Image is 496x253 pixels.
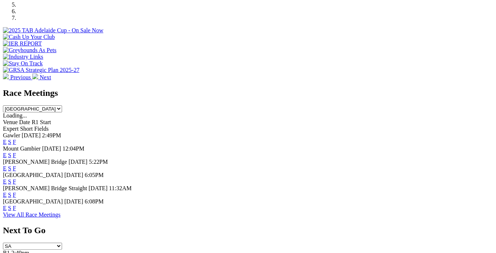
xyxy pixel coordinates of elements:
[13,165,16,171] a: F
[64,198,83,205] span: [DATE]
[8,178,11,185] a: S
[3,119,18,125] span: Venue
[3,178,7,185] a: E
[69,159,88,165] span: [DATE]
[20,126,33,132] span: Short
[3,88,493,98] h2: Race Meetings
[3,165,7,171] a: E
[22,132,41,138] span: [DATE]
[10,74,31,80] span: Previous
[3,126,19,132] span: Expert
[8,165,11,171] a: S
[34,126,48,132] span: Fields
[3,112,27,119] span: Loading...
[62,145,84,152] span: 12:04PM
[3,34,55,40] img: Cash Up Your Club
[3,27,104,34] img: 2025 TAB Adelaide Cup - On Sale Now
[3,40,42,47] img: IER REPORT
[3,73,9,79] img: chevron-left-pager-white.svg
[88,185,108,191] span: [DATE]
[3,54,43,60] img: Industry Links
[13,192,16,198] a: F
[8,139,11,145] a: S
[8,205,11,211] a: S
[85,198,104,205] span: 6:08PM
[3,159,67,165] span: [PERSON_NAME] Bridge
[3,185,87,191] span: [PERSON_NAME] Bridge Straight
[3,225,493,235] h2: Next To Go
[3,212,61,218] a: View All Race Meetings
[3,132,20,138] span: Gawler
[42,145,61,152] span: [DATE]
[32,74,51,80] a: Next
[109,185,132,191] span: 11:32AM
[89,159,108,165] span: 5:22PM
[85,172,104,178] span: 6:05PM
[42,132,61,138] span: 2:49PM
[13,152,16,158] a: F
[3,67,79,73] img: GRSA Strategic Plan 2025-27
[13,139,16,145] a: F
[3,172,63,178] span: [GEOGRAPHIC_DATA]
[3,47,57,54] img: Greyhounds As Pets
[13,178,16,185] a: F
[13,205,16,211] a: F
[64,172,83,178] span: [DATE]
[40,74,51,80] span: Next
[8,152,11,158] a: S
[3,205,7,211] a: E
[3,198,63,205] span: [GEOGRAPHIC_DATA]
[32,73,38,79] img: chevron-right-pager-white.svg
[3,192,7,198] a: E
[3,60,43,67] img: Stay On Track
[19,119,30,125] span: Date
[3,145,41,152] span: Mount Gambier
[3,74,32,80] a: Previous
[8,192,11,198] a: S
[3,139,7,145] a: E
[32,119,51,125] span: R1 Start
[3,152,7,158] a: E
